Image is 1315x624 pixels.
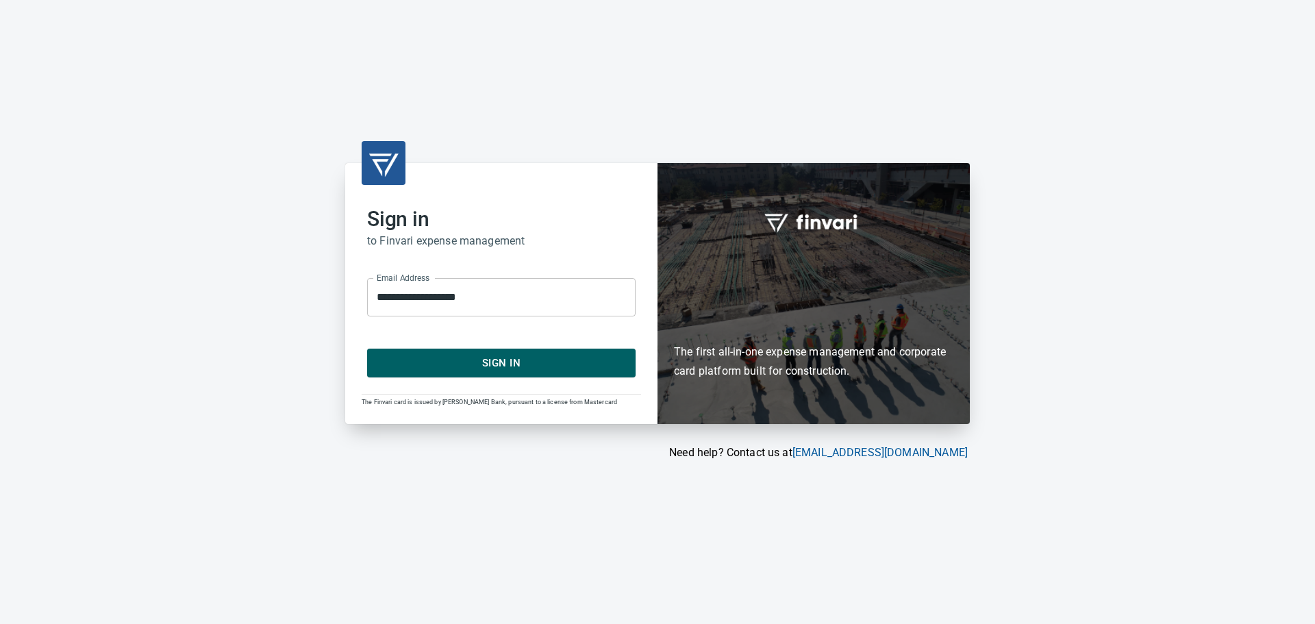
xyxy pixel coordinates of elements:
button: Sign In [367,349,636,377]
span: Sign In [382,354,621,372]
img: transparent_logo.png [367,147,400,179]
div: Finvari [657,163,970,424]
a: [EMAIL_ADDRESS][DOMAIN_NAME] [792,446,968,459]
p: Need help? Contact us at [345,445,968,461]
h6: The first all-in-one expense management and corporate card platform built for construction. [674,264,953,382]
h2: Sign in [367,207,636,232]
h6: to Finvari expense management [367,232,636,251]
img: fullword_logo_white.png [762,206,865,238]
span: The Finvari card is issued by [PERSON_NAME] Bank, pursuant to a license from Mastercard [362,399,617,405]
